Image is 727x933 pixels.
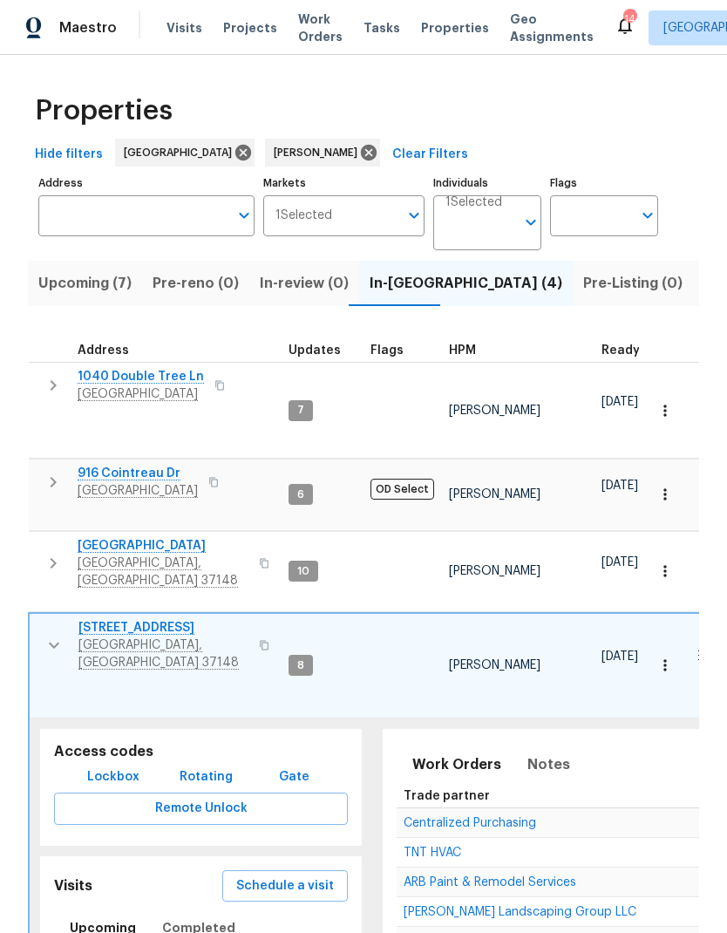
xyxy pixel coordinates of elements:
[273,766,315,788] span: Gate
[263,178,425,188] label: Markets
[54,743,348,761] h5: Access codes
[28,139,110,171] button: Hide filters
[623,10,635,28] div: 14
[404,790,490,802] span: Trade partner
[59,19,117,37] span: Maestro
[180,766,233,788] span: Rotating
[274,144,364,161] span: [PERSON_NAME]
[601,344,656,357] div: Earliest renovation start date (first business day after COE or Checkout)
[601,480,638,492] span: [DATE]
[35,144,103,166] span: Hide filters
[289,344,341,357] span: Updates
[35,102,173,119] span: Properties
[173,761,240,793] button: Rotating
[363,22,400,34] span: Tasks
[290,487,311,502] span: 6
[222,870,348,902] button: Schedule a visit
[449,488,540,501] span: [PERSON_NAME]
[370,479,434,500] span: OD Select
[601,344,640,357] span: Ready
[265,139,380,167] div: [PERSON_NAME]
[78,344,129,357] span: Address
[404,848,461,858] a: TNT HVAC
[370,344,404,357] span: Flags
[449,565,540,577] span: [PERSON_NAME]
[601,650,638,663] span: [DATE]
[449,405,540,417] span: [PERSON_NAME]
[527,753,570,777] span: Notes
[266,761,322,793] button: Gate
[385,139,475,171] button: Clear Filters
[38,271,132,296] span: Upcoming (7)
[550,178,658,188] label: Flags
[583,271,683,296] span: Pre-Listing (0)
[433,178,541,188] label: Individuals
[404,817,536,829] span: Centralized Purchasing
[80,761,146,793] button: Lockbox
[601,556,638,569] span: [DATE]
[275,208,332,223] span: 1 Selected
[445,195,502,210] span: 1 Selected
[54,793,348,825] button: Remote Unlock
[38,178,255,188] label: Address
[290,403,311,418] span: 7
[404,818,536,828] a: Centralized Purchasing
[510,10,594,45] span: Geo Assignments
[87,766,139,788] span: Lockbox
[635,203,660,228] button: Open
[298,10,343,45] span: Work Orders
[421,19,489,37] span: Properties
[260,271,349,296] span: In-review (0)
[412,753,501,777] span: Work Orders
[166,19,202,37] span: Visits
[402,203,426,228] button: Open
[404,877,576,888] a: ARB Paint & Remodel Services
[115,139,255,167] div: [GEOGRAPHIC_DATA]
[404,876,576,889] span: ARB Paint & Remodel Services
[601,396,638,408] span: [DATE]
[404,906,636,918] span: [PERSON_NAME] Landscaping Group LLC
[153,271,239,296] span: Pre-reno (0)
[404,907,636,917] a: [PERSON_NAME] Landscaping Group LLC
[232,203,256,228] button: Open
[370,271,562,296] span: In-[GEOGRAPHIC_DATA] (4)
[290,658,311,673] span: 8
[124,144,239,161] span: [GEOGRAPHIC_DATA]
[236,875,334,897] span: Schedule a visit
[404,847,461,859] span: TNT HVAC
[54,877,92,896] h5: Visits
[223,19,277,37] span: Projects
[290,564,316,579] span: 10
[68,798,334,820] span: Remote Unlock
[392,144,468,166] span: Clear Filters
[449,344,476,357] span: HPM
[449,659,540,671] span: [PERSON_NAME]
[519,210,543,235] button: Open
